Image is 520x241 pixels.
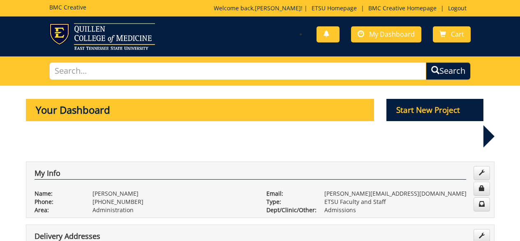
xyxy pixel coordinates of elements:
[426,62,471,80] button: Search
[214,4,471,12] p: Welcome back, ! | | |
[451,30,464,39] span: Cart
[35,190,80,198] p: Name:
[474,197,490,211] a: Change Communication Preferences
[324,190,486,198] p: [PERSON_NAME][EMAIL_ADDRESS][DOMAIN_NAME]
[255,4,301,12] a: [PERSON_NAME]
[307,4,361,12] a: ETSU Homepage
[386,107,483,115] a: Start New Project
[49,23,155,50] img: ETSU logo
[92,206,254,214] p: Administration
[351,26,421,42] a: My Dashboard
[386,99,483,121] p: Start New Project
[324,206,486,214] p: Admissions
[35,206,80,214] p: Area:
[266,206,312,214] p: Dept/Clinic/Other:
[49,4,86,10] h5: BMC Creative
[369,30,415,39] span: My Dashboard
[474,166,490,180] a: Edit Info
[35,169,466,180] h4: My Info
[444,4,471,12] a: Logout
[474,182,490,196] a: Change Password
[92,190,254,198] p: [PERSON_NAME]
[35,198,80,206] p: Phone:
[364,4,441,12] a: BMC Creative Homepage
[433,26,471,42] a: Cart
[324,198,486,206] p: ETSU Faculty and Staff
[49,62,426,80] input: Search...
[266,198,312,206] p: Type:
[266,190,312,198] p: Email:
[92,198,254,206] p: [PHONE_NUMBER]
[26,99,374,121] p: Your Dashboard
